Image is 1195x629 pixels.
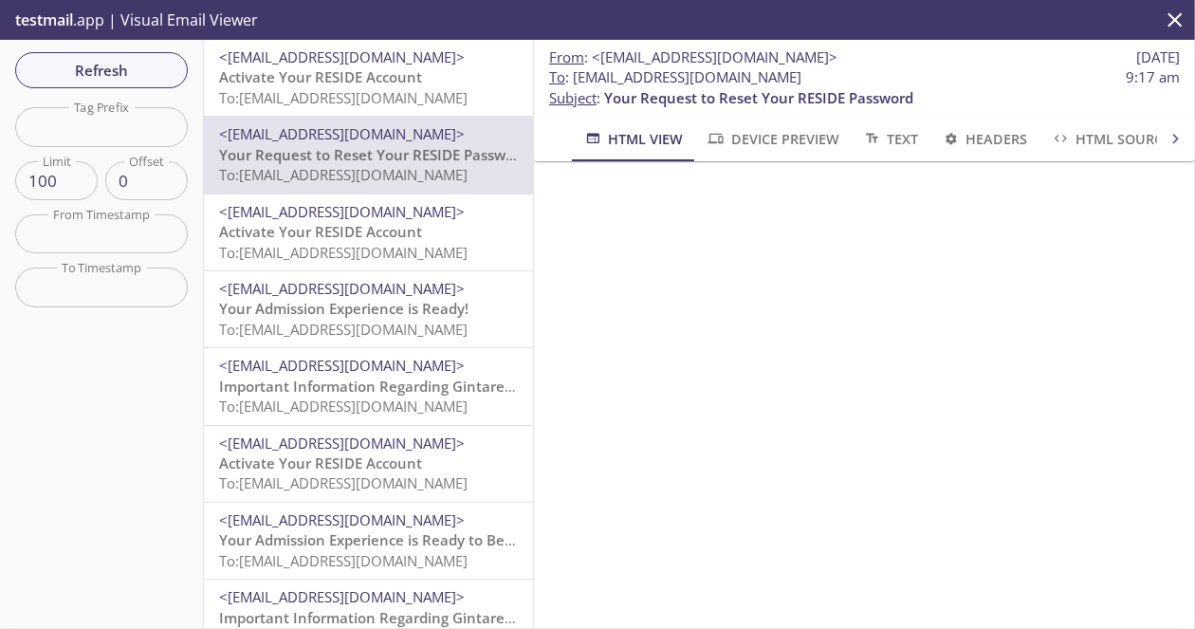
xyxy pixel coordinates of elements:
[549,47,837,67] span: :
[15,9,73,30] span: testmail
[549,67,1180,108] p: :
[204,426,533,502] div: <[EMAIL_ADDRESS][DOMAIN_NAME]>Activate Your RESIDE AccountTo:[EMAIL_ADDRESS][DOMAIN_NAME]
[219,279,465,298] span: <[EMAIL_ADDRESS][DOMAIN_NAME]>
[219,165,468,184] span: To: [EMAIL_ADDRESS][DOMAIN_NAME]
[941,127,1027,151] span: Headers
[219,124,465,143] span: <[EMAIL_ADDRESS][DOMAIN_NAME]>
[219,608,721,627] span: Important Information Regarding Gintare Test's Admission to ACME 2019
[30,58,173,83] span: Refresh
[219,587,465,606] span: <[EMAIL_ADDRESS][DOMAIN_NAME]>
[204,271,533,347] div: <[EMAIL_ADDRESS][DOMAIN_NAME]>Your Admission Experience is Ready!To:[EMAIL_ADDRESS][DOMAIN_NAME]
[219,453,422,472] span: Activate Your RESIDE Account
[219,67,422,86] span: Activate Your RESIDE Account
[219,299,469,318] span: Your Admission Experience is Ready!
[549,88,597,107] span: Subject
[706,127,838,151] span: Device Preview
[604,88,913,107] span: Your Request to Reset Your RESIDE Password
[549,67,565,86] span: To
[862,127,918,151] span: Text
[219,320,468,339] span: To: [EMAIL_ADDRESS][DOMAIN_NAME]
[204,503,533,579] div: <[EMAIL_ADDRESS][DOMAIN_NAME]>Your Admission Experience is Ready to Be Completed!To:[EMAIL_ADDRES...
[219,88,468,107] span: To: [EMAIL_ADDRESS][DOMAIN_NAME]
[219,397,468,416] span: To: [EMAIL_ADDRESS][DOMAIN_NAME]
[219,243,468,262] span: To: [EMAIL_ADDRESS][DOMAIN_NAME]
[219,551,468,570] span: To: [EMAIL_ADDRESS][DOMAIN_NAME]
[219,377,721,396] span: Important Information Regarding Gintare Test's Admission to ACME 2019
[219,530,587,549] span: Your Admission Experience is Ready to Be Completed!
[219,434,465,453] span: <[EMAIL_ADDRESS][DOMAIN_NAME]>
[219,222,422,241] span: Activate Your RESIDE Account
[219,356,465,375] span: <[EMAIL_ADDRESS][DOMAIN_NAME]>
[204,117,533,193] div: <[EMAIL_ADDRESS][DOMAIN_NAME]>Your Request to Reset Your RESIDE PasswordTo:[EMAIL_ADDRESS][DOMAIN...
[219,202,465,221] span: <[EMAIL_ADDRESS][DOMAIN_NAME]>
[204,348,533,424] div: <[EMAIL_ADDRESS][DOMAIN_NAME]>Important Information Regarding Gintare Test's Admission to ACME 20...
[204,40,533,116] div: <[EMAIL_ADDRESS][DOMAIN_NAME]>Activate Your RESIDE AccountTo:[EMAIL_ADDRESS][DOMAIN_NAME]
[549,67,801,87] span: : [EMAIL_ADDRESS][DOMAIN_NAME]
[583,127,683,151] span: HTML View
[219,510,465,529] span: <[EMAIL_ADDRESS][DOMAIN_NAME]>
[1051,127,1170,151] span: HTML Source
[219,145,528,164] span: Your Request to Reset Your RESIDE Password
[204,194,533,270] div: <[EMAIL_ADDRESS][DOMAIN_NAME]>Activate Your RESIDE AccountTo:[EMAIL_ADDRESS][DOMAIN_NAME]
[592,47,837,66] span: <[EMAIL_ADDRESS][DOMAIN_NAME]>
[549,47,584,66] span: From
[1126,67,1180,87] span: 9:17 am
[1136,47,1180,67] span: [DATE]
[15,52,188,88] button: Refresh
[219,473,468,492] span: To: [EMAIL_ADDRESS][DOMAIN_NAME]
[219,47,465,66] span: <[EMAIL_ADDRESS][DOMAIN_NAME]>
